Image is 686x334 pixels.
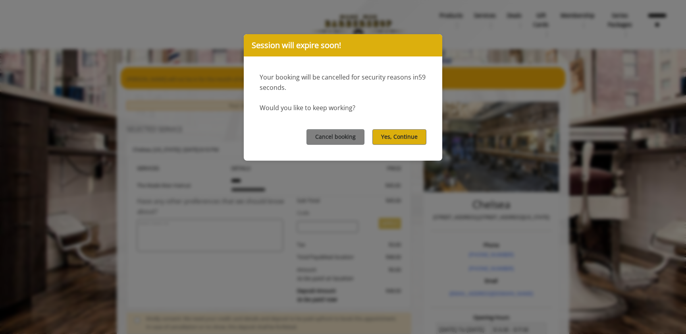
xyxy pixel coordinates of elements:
[372,129,426,145] button: Yes, Continue
[244,34,442,56] div: Session will expire soon!
[281,83,286,92] span: s.
[306,129,364,145] button: Cancel booking
[260,73,426,92] span: 59 second
[244,56,442,113] div: Your booking will be cancelled for security reasons in Would you like to keep working?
